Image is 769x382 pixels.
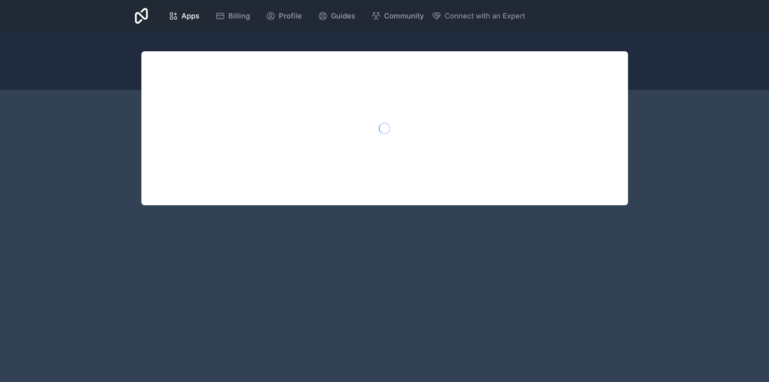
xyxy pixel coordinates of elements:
a: Guides [312,7,362,25]
span: Community [384,10,424,22]
a: Billing [209,7,256,25]
span: Apps [181,10,199,22]
span: Billing [228,10,250,22]
a: Apps [162,7,206,25]
span: Profile [279,10,302,22]
span: Connect with an Expert [445,10,525,22]
a: Community [365,7,430,25]
a: Profile [260,7,308,25]
button: Connect with an Expert [432,10,525,22]
span: Guides [331,10,355,22]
